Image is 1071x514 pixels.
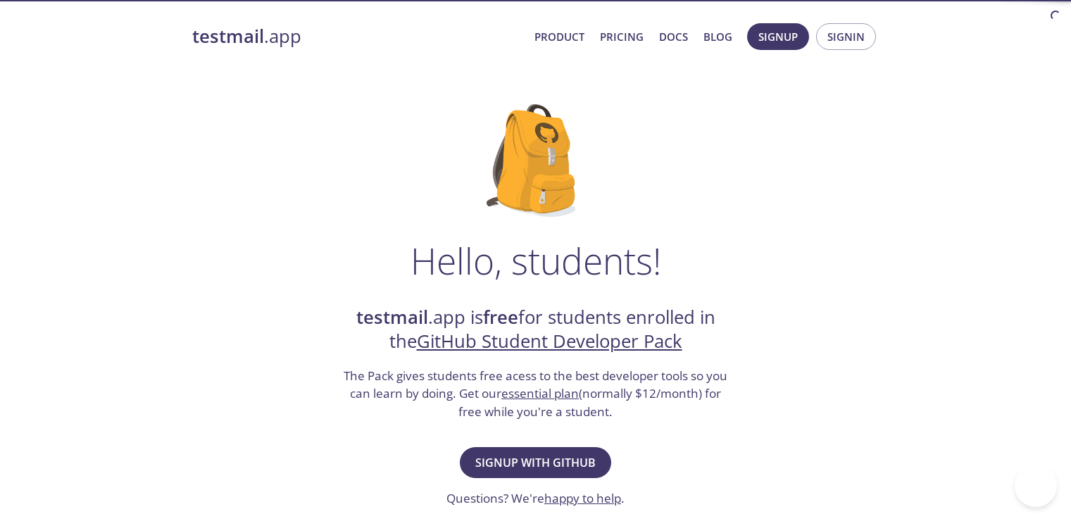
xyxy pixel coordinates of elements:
[758,27,798,46] span: Signup
[460,447,611,478] button: Signup with GitHub
[487,104,584,217] img: github-student-backpack.png
[1015,465,1057,507] iframe: Help Scout Beacon - Open
[747,23,809,50] button: Signup
[534,27,584,46] a: Product
[475,453,596,472] span: Signup with GitHub
[417,329,682,353] a: GitHub Student Developer Pack
[411,239,661,282] h1: Hello, students!
[356,305,428,330] strong: testmail
[816,23,876,50] button: Signin
[342,367,729,421] h3: The Pack gives students free acess to the best developer tools so you can learn by doing. Get our...
[192,24,264,49] strong: testmail
[192,25,523,49] a: testmail.app
[483,305,518,330] strong: free
[544,490,621,506] a: happy to help
[659,27,688,46] a: Docs
[703,27,732,46] a: Blog
[446,489,625,508] h3: Questions? We're .
[501,385,579,401] a: essential plan
[600,27,644,46] a: Pricing
[342,306,729,354] h2: .app is for students enrolled in the
[827,27,865,46] span: Signin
